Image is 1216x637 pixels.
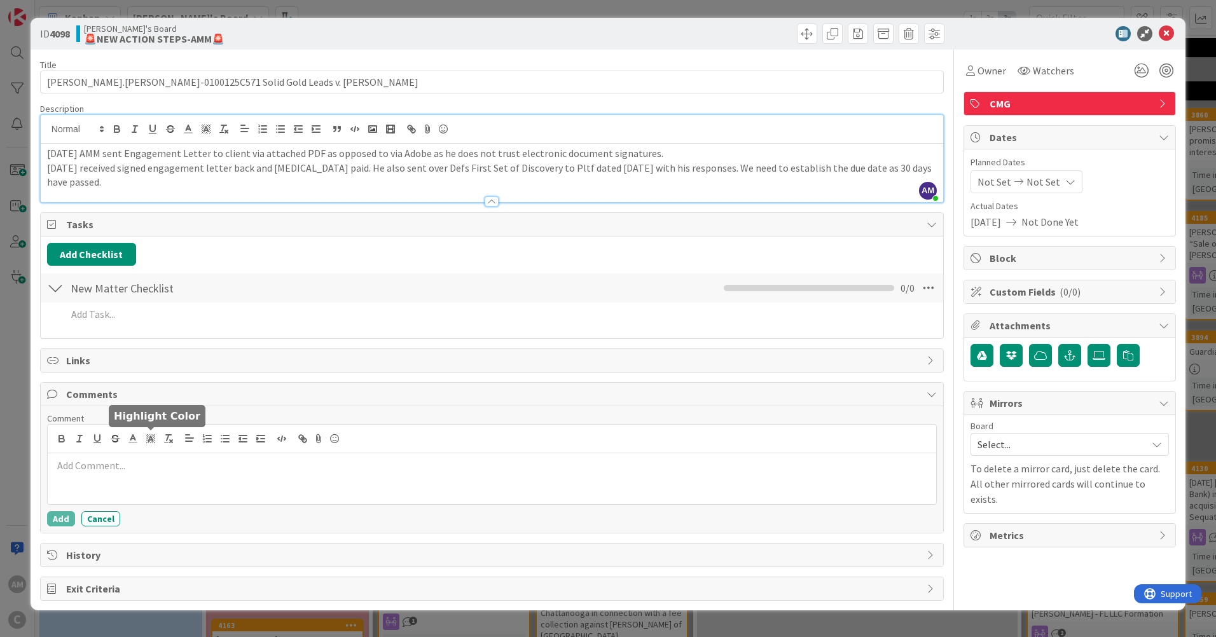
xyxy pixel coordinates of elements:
[990,528,1152,543] span: Metrics
[1026,174,1060,189] span: Not Set
[971,200,1169,213] span: Actual Dates
[1060,285,1081,298] span: ( 0/0 )
[84,34,225,44] b: 🚨NEW ACTION STEPS-AMM🚨
[990,96,1152,111] span: CMG
[919,182,937,200] span: AM
[66,217,920,232] span: Tasks
[971,421,993,430] span: Board
[40,71,944,93] input: type card name here...
[971,461,1169,507] p: To delete a mirror card, just delete the card. All other mirrored cards will continue to exists.
[1021,214,1079,229] span: Not Done Yet
[47,511,75,526] button: Add
[990,130,1152,145] span: Dates
[40,26,70,41] span: ID
[66,387,920,402] span: Comments
[47,161,937,189] p: [DATE] received signed engagement letter back and [MEDICAL_DATA] paid. He also sent over Defs Fir...
[978,63,1006,78] span: Owner
[990,250,1152,266] span: Block
[978,435,1140,453] span: Select...
[66,581,920,596] span: Exit Criteria
[27,2,58,17] span: Support
[50,27,70,40] b: 4098
[971,214,1001,229] span: [DATE]
[990,395,1152,411] span: Mirrors
[990,318,1152,333] span: Attachments
[990,284,1152,299] span: Custom Fields
[901,280,915,296] span: 0 / 0
[81,511,120,526] button: Cancel
[114,410,200,422] h5: Highlight Color
[47,146,937,161] p: [DATE] AMM sent Engagement Letter to client via attached PDF as opposed to via Adobe as he does n...
[40,103,84,114] span: Description
[84,24,225,34] span: [PERSON_NAME]'s Board
[40,59,57,71] label: Title
[1033,63,1074,78] span: Watchers
[66,353,920,368] span: Links
[47,413,84,424] span: Comment
[971,156,1169,169] span: Planned Dates
[66,277,352,299] input: Add Checklist...
[978,174,1011,189] span: Not Set
[47,243,136,266] button: Add Checklist
[66,547,920,563] span: History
